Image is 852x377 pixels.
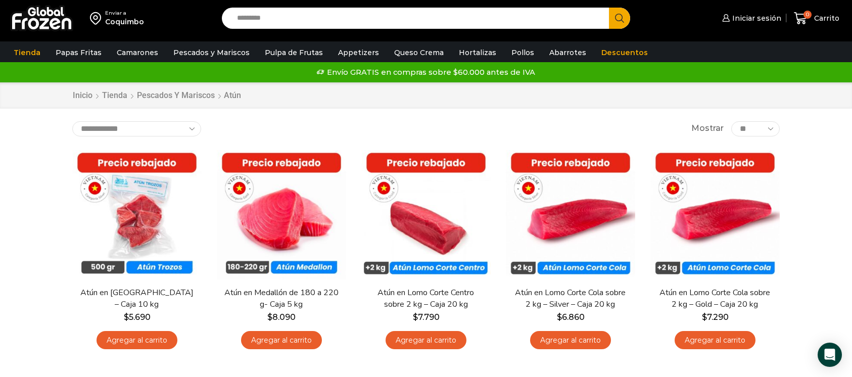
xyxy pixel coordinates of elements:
[413,312,440,322] bdi: 7.790
[596,43,653,62] a: Descuentos
[72,90,241,102] nav: Breadcrumb
[105,10,144,17] div: Enviar a
[454,43,501,62] a: Hortalizas
[112,43,163,62] a: Camarones
[241,331,322,350] a: Agregar al carrito: “Atún en Medallón de 180 a 220 g- Caja 5 kg”
[657,287,773,310] a: Atún en Lomo Corte Cola sobre 2 kg – Gold – Caja 20 kg
[97,331,177,350] a: Agregar al carrito: “Atún en Trozos - Caja 10 kg”
[72,121,201,136] select: Pedido de la tienda
[389,43,449,62] a: Queso Crema
[368,287,484,310] a: Atún en Lomo Corte Centro sobre 2 kg – Caja 20 kg
[557,312,562,322] span: $
[136,90,215,102] a: Pescados y Mariscos
[223,287,340,310] a: Atún en Medallón de 180 a 220 g- Caja 5 kg
[812,13,839,23] span: Carrito
[72,90,93,102] a: Inicio
[512,287,629,310] a: Atún en Lomo Corte Cola sobre 2 kg – Silver – Caja 20 kg
[105,17,144,27] div: Coquimbo
[168,43,255,62] a: Pescados y Mariscos
[506,43,539,62] a: Pollos
[702,312,707,322] span: $
[79,287,195,310] a: Atún en [GEOGRAPHIC_DATA] – Caja 10 kg
[730,13,781,23] span: Iniciar sesión
[51,43,107,62] a: Papas Fritas
[260,43,328,62] a: Pulpa de Frutas
[791,7,842,30] a: 0 Carrito
[90,10,105,27] img: address-field-icon.svg
[102,90,128,102] a: Tienda
[267,312,272,322] span: $
[386,331,466,350] a: Agregar al carrito: “Atún en Lomo Corte Centro sobre 2 kg - Caja 20 kg”
[124,312,151,322] bdi: 5.690
[267,312,296,322] bdi: 8.090
[333,43,384,62] a: Appetizers
[413,312,418,322] span: $
[224,90,241,100] h1: Atún
[530,331,611,350] a: Agregar al carrito: “Atún en Lomo Corte Cola sobre 2 kg - Silver - Caja 20 kg”
[557,312,585,322] bdi: 6.860
[9,43,45,62] a: Tienda
[609,8,630,29] button: Search button
[544,43,591,62] a: Abarrotes
[720,8,781,28] a: Iniciar sesión
[691,123,724,134] span: Mostrar
[803,11,812,19] span: 0
[124,312,129,322] span: $
[818,343,842,367] div: Open Intercom Messenger
[675,331,755,350] a: Agregar al carrito: “Atún en Lomo Corte Cola sobre 2 kg - Gold – Caja 20 kg”
[702,312,729,322] bdi: 7.290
